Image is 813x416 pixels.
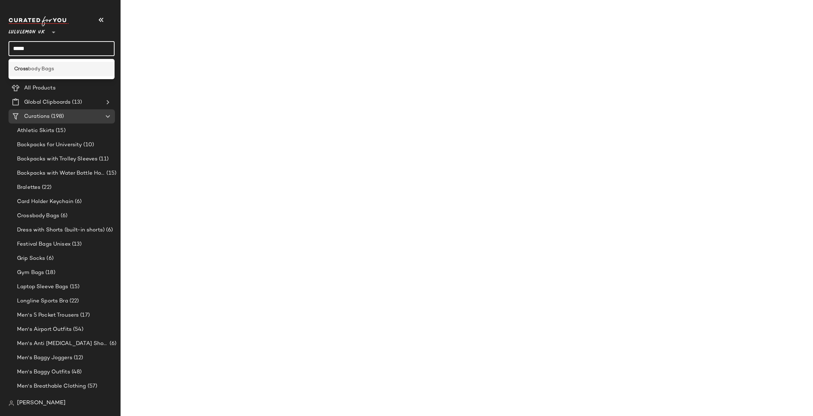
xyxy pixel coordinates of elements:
span: (22) [68,297,79,305]
span: (13) [71,240,82,248]
span: (6) [45,254,53,263]
span: Gym Bags [17,269,44,277]
span: Men's Anti [MEDICAL_DATA] Shorts [17,340,108,348]
img: cfy_white_logo.C9jOOHJF.svg [9,16,69,26]
span: Festival Bags Unisex [17,240,71,248]
span: (57) [86,382,98,390]
span: (6) [73,198,82,206]
span: (22) [40,184,51,192]
span: All Products [24,84,56,92]
span: Curations [24,113,50,121]
span: (54) [72,325,84,334]
span: body Bags [28,65,54,73]
span: Longline Sports Bra [17,297,68,305]
span: (48) [70,368,82,376]
span: (17) [79,311,90,319]
span: Men's Breathable Clothing [17,382,86,390]
img: svg%3e [9,400,14,406]
span: Backpacks with Water Bottle Holder [17,169,105,177]
span: (6) [108,340,116,348]
span: (15) [68,283,80,291]
span: (6) [59,212,67,220]
span: Athletic Skirts [17,127,54,135]
span: Laptop Sleeve Bags [17,283,68,291]
span: (11) [98,155,109,163]
span: Dress with Shorts (built-in shorts) [17,226,105,234]
span: (6) [105,226,113,234]
b: Cross [14,65,28,73]
span: Lululemon UK [9,24,45,37]
span: (10) [82,141,94,149]
span: (13) [71,98,82,106]
span: Men's 5 Pocket Trousers [17,311,79,319]
span: Bralettes [17,184,40,192]
span: Backpacks with Trolley Sleeves [17,155,98,163]
span: Backpacks for University [17,141,82,149]
span: (15) [105,169,116,177]
span: Men's Airport Outfits [17,325,72,334]
span: (12) [72,354,83,362]
span: Card Holder Keychain [17,198,73,206]
span: (18) [44,269,55,277]
span: (198) [50,113,64,121]
span: (15) [54,127,66,135]
span: Grip Socks [17,254,45,263]
span: [PERSON_NAME] [17,399,66,407]
span: Men's Baggy Joggers [17,354,72,362]
span: Men's Baggy Outfits [17,368,70,376]
span: Crossbody Bags [17,212,59,220]
span: Global Clipboards [24,98,71,106]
